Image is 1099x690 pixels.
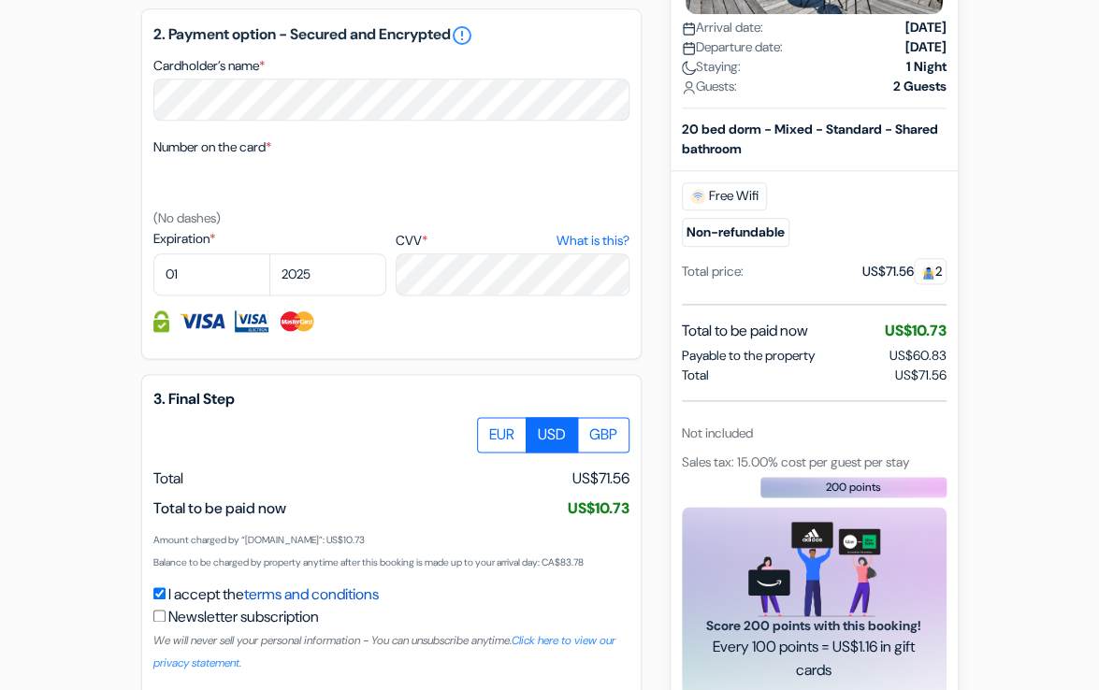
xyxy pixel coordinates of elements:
div: Total price: [682,262,744,281]
strong: [DATE] [905,37,947,57]
span: US$71.56 [895,366,947,385]
img: Credit card information fully secured and encrypted [153,310,169,332]
label: EUR [477,417,527,453]
div: Not included [682,424,947,443]
a: terms and conditions [244,584,379,604]
span: Free Wifi [682,182,767,210]
span: US$10.73 [568,498,629,518]
span: Every 100 points = US$1.16 in gift cards [704,636,924,681]
div: US$71.56 [862,262,947,281]
img: calendar.svg [682,41,696,55]
img: Visa [179,310,225,332]
label: Cardholder’s name [153,56,265,76]
small: We will never sell your personal information - You can unsubscribe anytime. [153,633,615,670]
label: I accept the [168,583,379,606]
div: Basic radio toggle button group [478,417,629,453]
span: Total [153,468,183,488]
img: Master Card [278,310,316,332]
img: gift_card_hero_new.png [748,522,880,616]
span: Arrival date: [682,18,763,37]
span: Guests: [682,77,737,96]
h5: 2. Payment option - Secured and Encrypted [153,24,629,47]
label: USD [526,417,578,453]
span: US$71.56 [572,467,629,490]
span: Total to be paid now [682,320,808,342]
span: US$60.83 [889,347,947,364]
img: moon.svg [682,61,696,75]
small: Balance to be charged by property anytime after this booking is made up to your arrival day: CA$8... [153,556,584,568]
a: What is this? [556,231,629,251]
span: 2 [914,258,947,284]
strong: [DATE] [905,18,947,37]
img: guest.svg [921,266,935,280]
a: Click here to view our privacy statement. [153,633,615,670]
span: US$10.73 [885,321,947,340]
strong: 2 Guests [893,77,947,96]
label: Expiration [153,229,386,249]
strong: 1 Night [906,57,947,77]
label: CVV [396,231,629,251]
span: Total to be paid now [153,498,286,518]
img: calendar.svg [682,22,696,36]
label: GBP [577,417,629,453]
a: error_outline [451,24,473,47]
label: Number on the card [153,137,271,157]
span: Payable to the property [682,346,815,366]
span: Score 200 points with this booking! [704,616,924,636]
span: Total [682,366,709,385]
img: user_icon.svg [682,80,696,94]
img: free_wifi.svg [690,189,705,204]
span: Sales tax: 15.00% cost per guest per stay [682,453,909,470]
small: Non-refundable [682,218,789,247]
small: Amount charged by “[DOMAIN_NAME]”: US$10.73 [153,534,365,546]
b: 20 bed dorm - Mixed - Standard - Shared bathroom [682,121,938,157]
small: (No dashes) [153,209,221,226]
h5: 3. Final Step [153,390,629,408]
label: Newsletter subscription [168,606,319,628]
span: Staying: [682,57,741,77]
img: Visa Electron [235,310,268,332]
span: Departure date: [682,37,783,57]
span: 200 points [826,479,881,496]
